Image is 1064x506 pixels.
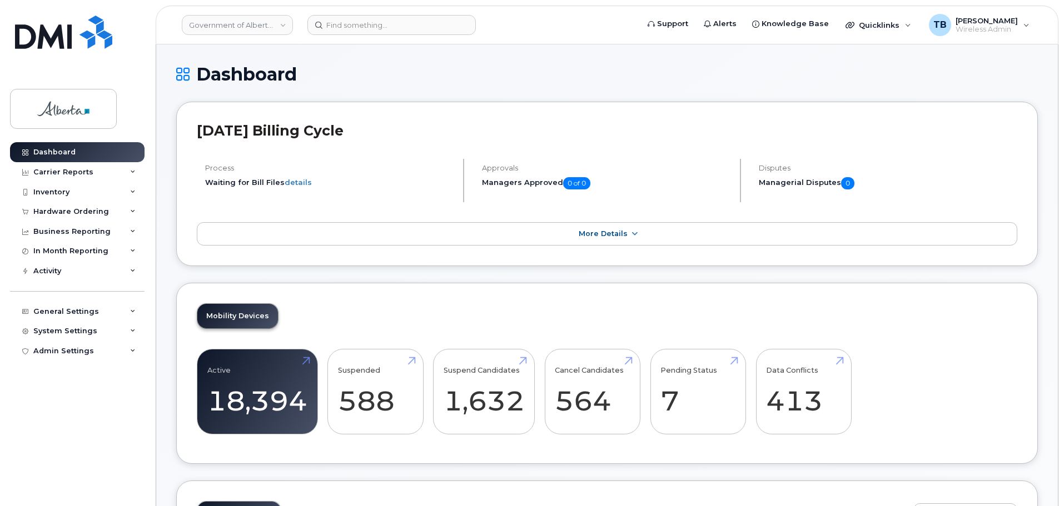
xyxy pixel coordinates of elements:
[197,304,278,328] a: Mobility Devices
[205,177,454,188] li: Waiting for Bill Files
[444,355,525,428] a: Suspend Candidates 1,632
[207,355,307,428] a: Active 18,394
[841,177,854,189] span: 0
[285,178,312,187] a: details
[759,177,1017,189] h5: Managerial Disputes
[660,355,735,428] a: Pending Status 7
[579,229,628,238] span: More Details
[766,355,841,428] a: Data Conflicts 413
[482,164,730,172] h4: Approvals
[759,164,1017,172] h4: Disputes
[197,122,1017,139] h2: [DATE] Billing Cycle
[176,64,1038,84] h1: Dashboard
[338,355,413,428] a: Suspended 588
[482,177,730,189] h5: Managers Approved
[563,177,590,189] span: 0 of 0
[555,355,630,428] a: Cancel Candidates 564
[205,164,454,172] h4: Process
